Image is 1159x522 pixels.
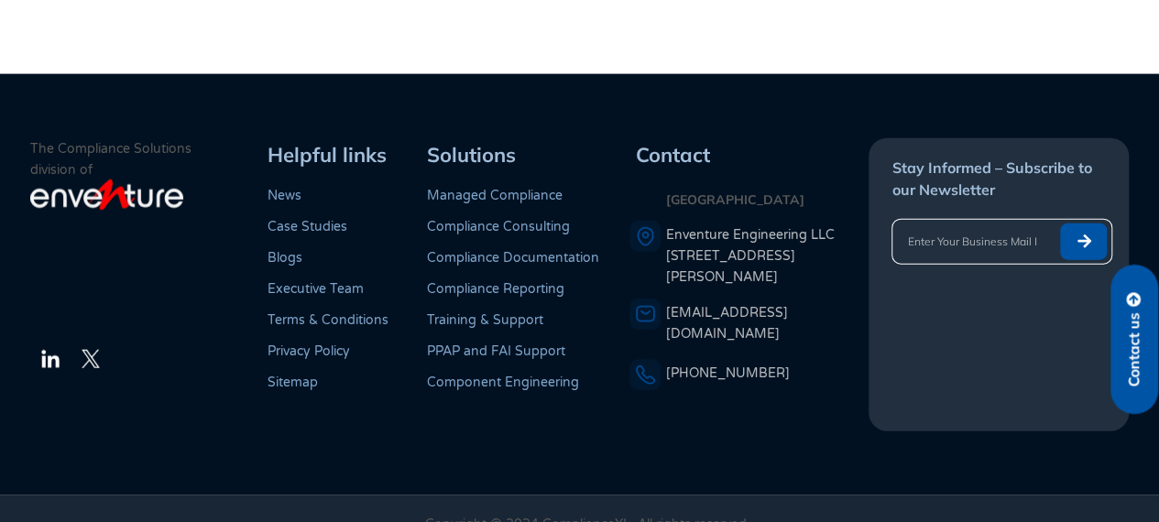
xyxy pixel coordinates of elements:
img: A pin icon representing a location [629,221,662,253]
img: The LinkedIn Logo [39,348,61,370]
a: [PHONE_NUMBER] [666,365,790,381]
a: Executive Team [268,281,364,297]
p: The Compliance Solutions division of [30,138,261,180]
a: Compliance Reporting [427,281,564,297]
span: Solutions [427,142,516,168]
a: Blogs [268,250,302,266]
a: Component Engineering [427,375,579,390]
img: A phone icon representing a telephone number [629,359,662,391]
a: Terms & Conditions [268,312,388,328]
img: enventure-light-logo_s [30,178,183,212]
input: Enter Your Business Mail ID [892,223,1051,260]
a: Sitemap [268,375,318,390]
span: Contact [636,142,710,168]
a: Contact us [1110,265,1158,414]
a: PPAP and FAI Support [427,343,565,359]
span: Helpful links [268,142,387,168]
span: Contact us [1126,312,1143,386]
strong: [GEOGRAPHIC_DATA] [666,191,804,208]
a: News [268,188,301,203]
a: Enventure Engineering LLC[STREET_ADDRESS][PERSON_NAME] [666,224,866,288]
img: An envelope representing an email [629,299,662,331]
a: [EMAIL_ADDRESS][DOMAIN_NAME] [666,305,788,342]
a: Privacy Policy [268,343,350,359]
img: The Twitter Logo [82,350,100,368]
a: Case Studies [268,219,347,234]
a: Managed Compliance [427,188,563,203]
a: Compliance Consulting [427,219,570,234]
a: Compliance Documentation [427,250,599,266]
a: Training & Support [427,312,543,328]
span: Stay Informed – Subscribe to our Newsletter [891,158,1091,199]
